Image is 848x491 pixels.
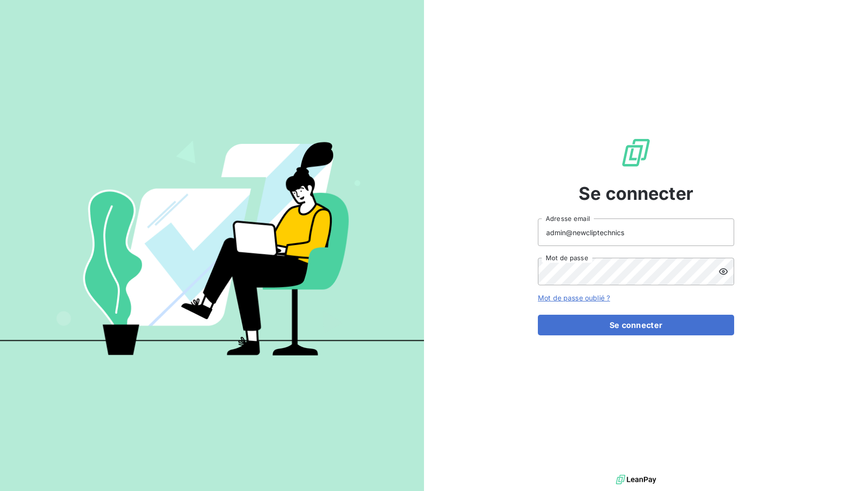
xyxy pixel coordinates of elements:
span: Se connecter [579,180,693,207]
a: Mot de passe oublié ? [538,294,610,302]
img: logo [616,472,656,487]
input: placeholder [538,218,734,246]
button: Se connecter [538,315,734,335]
img: Logo LeanPay [620,137,652,168]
